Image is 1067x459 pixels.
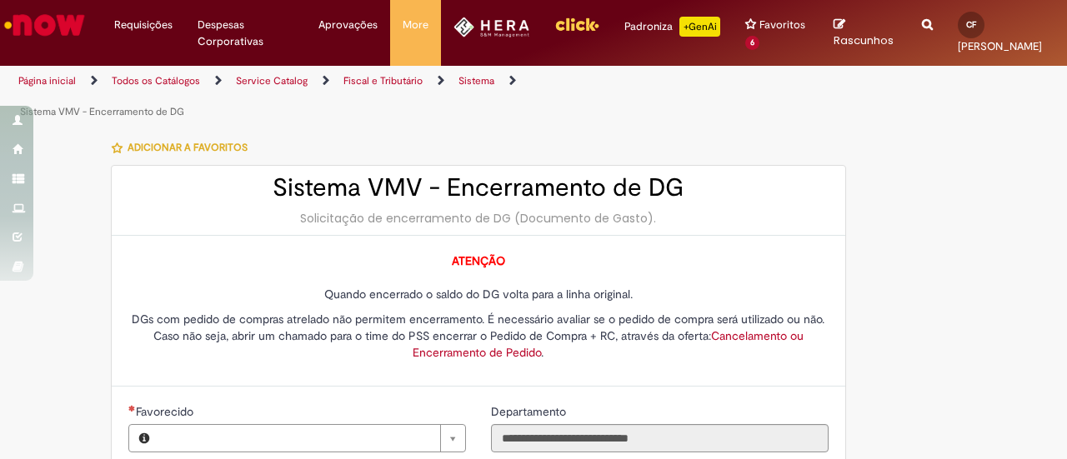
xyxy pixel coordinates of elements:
span: Somente leitura - Departamento [491,404,569,419]
span: CF [966,19,976,30]
button: Favorecido, Visualizar este registro [129,425,159,452]
a: Limpar campo Favorecido [159,425,465,452]
span: Rascunhos [834,32,894,48]
span: Favoritos [759,17,805,33]
span: Despesas Corporativas [198,17,294,50]
img: click_logo_yellow_360x200.png [554,12,599,37]
strong: ATENÇÃO [452,253,505,268]
p: DGs com pedido de compras atrelado não permitem encerramento. É necessário avaliar se o pedido de... [128,311,829,361]
button: Adicionar a Favoritos [111,130,257,165]
h2: Sistema VMV - Encerramento de DG [128,174,829,202]
a: Página inicial [18,74,76,87]
a: Rascunhos [834,17,898,48]
span: Adicionar a Favoritos [128,142,248,155]
p: +GenAi [679,17,720,37]
input: Departamento [491,424,829,452]
a: Todos os Catálogos [112,74,200,87]
div: Solicitação de encerramento de DG (Documento de Gasto). [128,210,829,227]
div: Padroniza [624,17,720,37]
p: Quando encerrado o saldo do DG volta para a linha original. [128,252,829,302]
a: Fiscal e Tributário [343,74,423,87]
a: Sistema VMV - Encerramento de DG [20,105,184,118]
span: Aprovações [318,17,378,33]
label: Somente leitura - Departamento [491,403,569,420]
img: HeraLogo.png [453,17,529,37]
span: Requisições [114,17,173,33]
span: 6 [745,36,759,50]
span: Necessários - Favorecido [136,404,197,419]
a: Sistema [458,74,494,87]
img: ServiceNow [2,8,88,42]
ul: Trilhas de página [13,66,699,127]
span: Necessários [128,405,136,412]
span: More [403,17,428,33]
span: [PERSON_NAME] [958,39,1042,53]
a: Cancelamento ou Encerramento de Pedido [413,328,804,360]
a: Service Catalog [236,74,308,87]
